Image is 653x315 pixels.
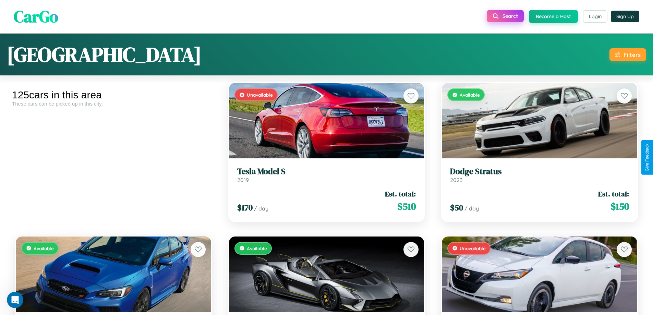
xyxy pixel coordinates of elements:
span: / day [464,205,479,212]
span: 2023 [450,177,462,183]
span: Est. total: [598,189,629,199]
div: 125 cars in this area [12,89,215,101]
span: Search [503,13,518,19]
span: Est. total: [385,189,416,199]
a: Dodge Stratus2023 [450,167,629,183]
span: 2019 [237,177,249,183]
span: Available [247,245,267,251]
span: Available [460,92,480,98]
button: Sign Up [611,11,639,22]
div: These cars can be picked up in this city. [12,101,215,107]
button: Become a Host [529,10,578,23]
button: Login [583,10,607,23]
button: Search [487,10,524,22]
h1: [GEOGRAPHIC_DATA] [7,40,202,69]
span: Available [34,245,54,251]
iframe: Intercom live chat [7,292,23,308]
a: Tesla Model S2019 [237,167,416,183]
div: Filters [624,51,641,58]
span: Unavailable [460,245,486,251]
span: $ 150 [610,199,629,213]
div: Give Feedback [645,144,650,171]
span: $ 510 [397,199,416,213]
span: Unavailable [247,92,273,98]
button: Filters [609,48,646,61]
span: CarGo [14,5,58,28]
h3: Tesla Model S [237,167,416,177]
span: $ 50 [450,202,463,213]
h3: Dodge Stratus [450,167,629,177]
span: $ 170 [237,202,253,213]
span: / day [254,205,268,212]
